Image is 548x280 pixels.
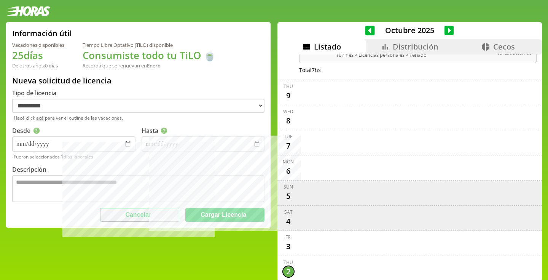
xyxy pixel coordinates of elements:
div: 8 [282,115,295,127]
textarea: Descripción [12,175,264,202]
span: Octubre 2025 [375,25,444,35]
span: 1 [61,154,64,160]
div: Sat [284,209,293,215]
div: scrollable content [277,54,542,280]
span: Distribución [393,42,438,52]
div: Descripción [12,165,264,174]
div: 2 [282,266,295,278]
button: Cancelar [100,208,179,222]
div: 4 [282,215,295,227]
span: Cancelar [125,211,151,218]
div: 6 [282,165,295,177]
article: Más información [33,128,40,134]
b: Enero [147,62,161,69]
article: Más información [161,128,167,134]
span: Fueron seleccionados días laborales [14,154,264,160]
img: logotipo [6,6,50,16]
div: Total 7 hs [299,66,537,74]
div: Tiempo Libre Optativo (TiLO) disponible [83,42,216,48]
div: Recordá que se renuevan en [83,62,216,69]
span: Hacé click para ver el outline de las vacaciones. [14,115,264,121]
div: Tipo de licencia [12,89,264,97]
span: Listado [314,42,341,52]
div: De otros años: 0 días [12,62,64,69]
a: acá [36,115,44,121]
h2: Información útil [12,28,72,38]
label: Desde [12,126,41,135]
div: Sun [284,184,293,190]
span: 10Pines > Licencias personales > Feriado [336,51,492,58]
span: ? [33,128,40,134]
div: Wed [283,108,293,115]
div: 9 [282,90,295,102]
h1: 25 días [12,48,64,62]
span: Cargar Licencia [201,211,246,218]
label: Hasta [142,126,169,135]
div: 5 [282,190,295,202]
select: Tipo de licencia [12,99,264,113]
div: Fri [285,234,292,240]
div: Mon [283,158,294,165]
div: Thu [284,259,293,266]
span: Cecos [493,42,515,52]
h1: Consumiste todo tu TiLO 🍵 [83,48,216,62]
div: Thu [284,83,293,90]
div: Tue [284,133,293,140]
h2: Nueva solicitud de licencia [12,75,264,86]
button: Cargar Licencia [185,208,264,222]
span: ? [161,128,167,134]
div: 7 [282,140,295,152]
div: 3 [282,240,295,253]
div: Vacaciones disponibles [12,42,64,48]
